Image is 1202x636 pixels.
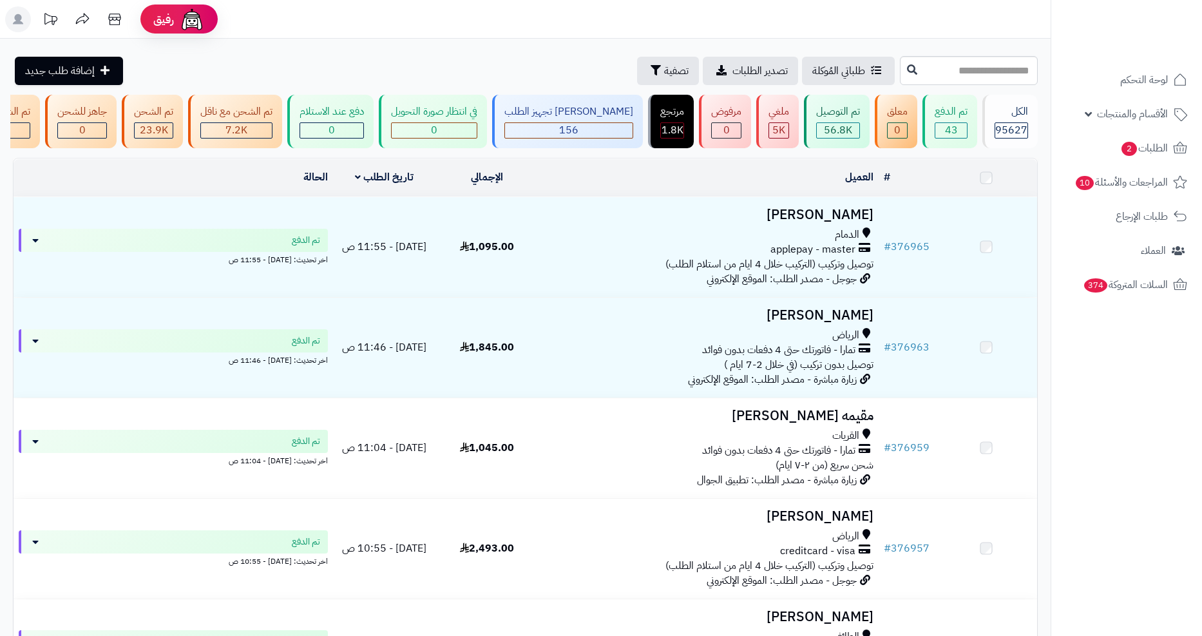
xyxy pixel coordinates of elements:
[816,104,860,119] div: تم التوصيل
[135,123,173,138] div: 23886
[342,239,426,255] span: [DATE] - 11:55 ص
[300,123,363,138] div: 0
[58,123,106,138] div: 0
[19,252,328,265] div: اخر تحديث: [DATE] - 11:55 ص
[832,429,859,443] span: القريات
[201,123,272,138] div: 7223
[884,541,930,556] a: #376957
[134,104,173,119] div: تم الشحن
[292,435,320,448] span: تم الدفع
[817,123,859,138] div: 56788
[303,169,328,185] a: الحالة
[884,541,891,556] span: #
[945,122,958,138] span: 43
[1059,269,1194,300] a: السلات المتروكة374
[707,573,857,588] span: جوجل - مصدر الطلب: الموقع الإلكتروني
[471,169,503,185] a: الإجمالي
[707,271,857,287] span: جوجل - مصدر الطلب: الموقع الإلكتروني
[697,472,857,488] span: زيارة مباشرة - مصدر الطلب: تطبيق الجوال
[25,63,95,79] span: إضافة طلب جديد
[79,122,86,138] span: 0
[1059,167,1194,198] a: المراجعات والأسئلة10
[772,122,785,138] span: 5K
[392,123,477,138] div: 0
[460,440,514,456] span: 1,045.00
[391,104,477,119] div: في انتظار صورة التحويل
[660,104,684,119] div: مرتجع
[770,242,855,257] span: applepay - master
[801,95,872,148] a: تم التوصيل 56.8K
[888,123,907,138] div: 0
[884,340,930,355] a: #376963
[832,328,859,343] span: الرياض
[19,453,328,467] div: اخر تحديث: [DATE] - 11:04 ص
[1076,176,1094,190] span: 10
[824,122,852,138] span: 56.8K
[712,123,741,138] div: 0
[1120,71,1168,89] span: لوحة التحكم
[935,104,968,119] div: تم الدفع
[342,440,426,456] span: [DATE] - 11:04 ص
[637,57,699,85] button: تصفية
[300,104,364,119] div: دفع عند الاستلام
[723,122,730,138] span: 0
[543,509,873,524] h3: [PERSON_NAME]
[342,340,426,355] span: [DATE] - 11:46 ص
[884,440,891,456] span: #
[780,544,855,559] span: creditcard - visa
[292,234,320,247] span: تم الدفع
[1059,133,1194,164] a: الطلبات2
[1074,173,1168,191] span: المراجعات والأسئلة
[754,95,801,148] a: ملغي 5K
[186,95,285,148] a: تم الشحن مع ناقل 7.2K
[543,610,873,624] h3: [PERSON_NAME]
[543,409,873,423] h3: مقيمه [PERSON_NAME]
[703,57,798,85] a: تصدير الطلبات
[980,95,1040,148] a: الكل95627
[460,541,514,556] span: 2,493.00
[179,6,205,32] img: ai-face.png
[431,122,437,138] span: 0
[1097,105,1168,123] span: الأقسام والمنتجات
[1059,201,1194,232] a: طلبات الإرجاع
[768,104,789,119] div: ملغي
[490,95,645,148] a: [PERSON_NAME] تجهيز الطلب 156
[460,340,514,355] span: 1,845.00
[19,352,328,366] div: اخر تحديث: [DATE] - 11:46 ص
[1114,36,1190,63] img: logo-2.png
[812,63,865,79] span: طلباتي المُوكلة
[995,104,1028,119] div: الكل
[153,12,174,27] span: رفيق
[872,95,920,148] a: معلق 0
[15,57,123,85] a: إضافة طلب جديد
[884,440,930,456] a: #376959
[702,443,855,458] span: تمارا - فاتورتك حتى 4 دفعات بدون فوائد
[662,122,683,138] span: 1.8K
[34,6,66,35] a: تحديثات المنصة
[887,104,908,119] div: معلق
[543,308,873,323] h3: [PERSON_NAME]
[342,541,426,556] span: [DATE] - 10:55 ص
[504,104,633,119] div: [PERSON_NAME] تجهيز الطلب
[920,95,980,148] a: تم الدفع 43
[696,95,754,148] a: مرفوض 0
[1084,278,1107,293] span: 374
[200,104,272,119] div: تم الشحن مع ناقل
[140,122,168,138] span: 23.9K
[702,343,855,358] span: تمارا - فاتورتك حتى 4 دفعات بدون فوائد
[505,123,633,138] div: 156
[665,558,873,573] span: توصيل وتركيب (التركيب خلال 4 ايام من استلام الطلب)
[543,207,873,222] h3: [PERSON_NAME]
[1083,276,1168,294] span: السلات المتروكة
[832,529,859,544] span: الرياض
[376,95,490,148] a: في انتظار صورة التحويل 0
[225,122,247,138] span: 7.2K
[1141,242,1166,260] span: العملاء
[724,357,873,372] span: توصيل بدون تركيب (في خلال 2-7 ايام )
[884,239,891,255] span: #
[329,122,335,138] span: 0
[559,122,578,138] span: 156
[732,63,788,79] span: تصدير الطلبات
[884,340,891,355] span: #
[645,95,696,148] a: مرتجع 1.8K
